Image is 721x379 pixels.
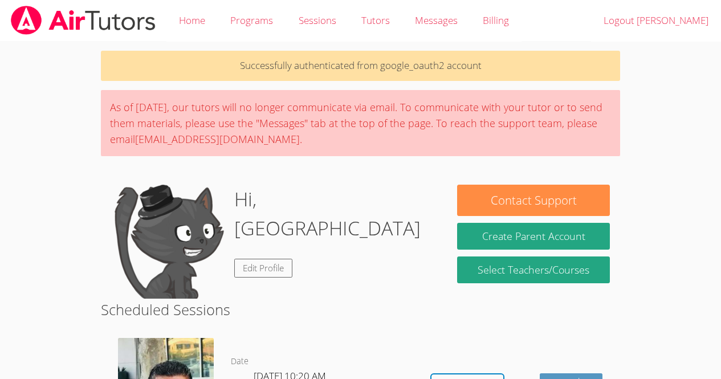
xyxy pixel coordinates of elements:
span: Messages [415,14,458,27]
img: default.png [111,185,225,299]
a: Select Teachers/Courses [457,256,609,283]
button: Contact Support [457,185,609,216]
p: Successfully authenticated from google_oauth2 account [101,51,620,81]
img: airtutors_banner-c4298cdbf04f3fff15de1276eac7730deb9818008684d7c2e4769d2f7ddbe033.png [10,6,157,35]
h1: Hi, [GEOGRAPHIC_DATA] [234,185,437,243]
div: As of [DATE], our tutors will no longer communicate via email. To communicate with your tutor or ... [101,90,620,156]
button: Create Parent Account [457,223,609,250]
a: Edit Profile [234,259,292,278]
dt: Date [231,354,249,369]
h2: Scheduled Sessions [101,299,620,320]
